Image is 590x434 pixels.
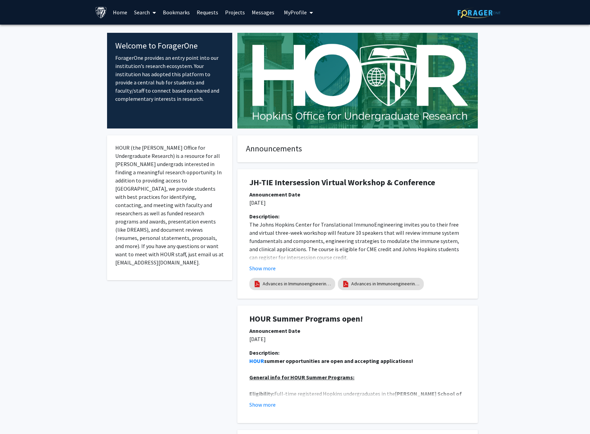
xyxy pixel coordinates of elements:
h1: HOUR Summer Programs open! [249,314,466,324]
h1: JH-TIE Intersession Virtual Workshop & Conference [249,178,466,188]
button: Show more [249,401,276,409]
span: My Profile [284,9,307,16]
img: ForagerOne Logo [458,8,500,18]
button: Show more [249,264,276,272]
a: Requests [193,0,222,24]
img: Cover Image [237,33,478,128]
a: Search [131,0,159,24]
p: Full-time registered Hopkins undergraduates in the ( ) in good academic standing (i.e. not on aca... [249,390,466,431]
img: pdf_icon.png [342,280,350,288]
p: [DATE] [249,199,466,207]
iframe: Chat [5,403,29,429]
a: Messages [248,0,278,24]
a: Projects [222,0,248,24]
a: HOUR [249,357,264,364]
img: Johns Hopkins University Logo [95,6,107,18]
div: Announcement Date [249,190,466,199]
p: The Johns Hopkins Center for Translational ImmunoEngineering invites you to their free and virtua... [249,220,466,261]
p: ForagerOne provides an entry point into our institution’s research ecosystem. Your institution ha... [115,54,224,103]
strong: Eligibility: [249,390,274,397]
img: pdf_icon.png [253,280,261,288]
a: Home [109,0,131,24]
h4: Announcements [246,144,469,154]
a: Advances in Immunoengineering 2025 (1) [263,280,331,287]
div: Description: [249,212,466,220]
a: Bookmarks [159,0,193,24]
p: [DATE] [249,335,466,343]
strong: summer opportunities are open and accepting applications! [264,357,413,364]
p: HOUR (the [PERSON_NAME] Office for Undergraduate Research) is a resource for all [PERSON_NAME] un... [115,144,224,267]
a: Advances in Immunoengineering Final Flyer [351,280,420,287]
u: General info for HOUR Summer Programs: [249,374,354,381]
div: Description: [249,349,466,357]
div: Announcement Date [249,327,466,335]
h4: Welcome to ForagerOne [115,41,224,51]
